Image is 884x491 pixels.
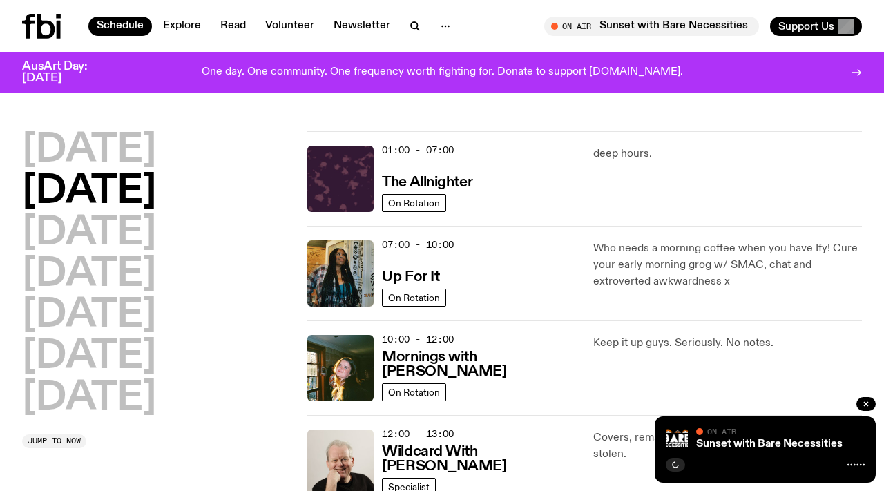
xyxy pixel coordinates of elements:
h3: The Allnighter [382,175,472,190]
p: deep hours. [593,146,862,162]
button: Jump to now [22,434,86,448]
span: On Rotation [388,198,440,208]
p: Covers, remakes, re-hashes + all things borrowed and stolen. [593,430,862,463]
span: Support Us [778,20,834,32]
button: [DATE] [22,214,156,253]
span: On Air [707,427,736,436]
span: Jump to now [28,437,81,445]
a: Newsletter [325,17,398,36]
button: [DATE] [22,173,156,211]
a: The Allnighter [382,173,472,190]
h3: Wildcard With [PERSON_NAME] [382,445,576,474]
span: 07:00 - 10:00 [382,238,454,251]
button: [DATE] [22,256,156,294]
span: On Rotation [388,292,440,302]
button: [DATE] [22,296,156,335]
button: Support Us [770,17,862,36]
a: Wildcard With [PERSON_NAME] [382,442,576,474]
a: Schedule [88,17,152,36]
a: On Rotation [382,289,446,307]
button: [DATE] [22,131,156,170]
h3: Mornings with [PERSON_NAME] [382,350,576,379]
button: [DATE] [22,338,156,376]
span: 01:00 - 07:00 [382,144,454,157]
p: Who needs a morning coffee when you have Ify! Cure your early morning grog w/ SMAC, chat and extr... [593,240,862,290]
a: Volunteer [257,17,323,36]
img: Ify - a Brown Skin girl with black braided twists, looking up to the side with her tongue stickin... [307,240,374,307]
h3: Up For It [382,270,439,285]
span: On Rotation [388,387,440,397]
p: Keep it up guys. Seriously. No notes. [593,335,862,352]
p: One day. One community. One frequency worth fighting for. Donate to support [DOMAIN_NAME]. [202,66,683,79]
h3: AusArt Day: [DATE] [22,61,110,84]
a: On Rotation [382,383,446,401]
a: Sunset with Bare Necessities [696,439,843,450]
a: Up For It [382,267,439,285]
a: Mornings with [PERSON_NAME] [382,347,576,379]
a: On Rotation [382,194,446,212]
span: 10:00 - 12:00 [382,333,454,346]
img: Bare Necessities [666,427,688,450]
a: Explore [155,17,209,36]
img: Freya smiles coyly as she poses for the image. [307,335,374,401]
button: On AirSunset with Bare Necessities [544,17,759,36]
span: 12:00 - 13:00 [382,427,454,441]
a: Read [212,17,254,36]
button: [DATE] [22,379,156,418]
